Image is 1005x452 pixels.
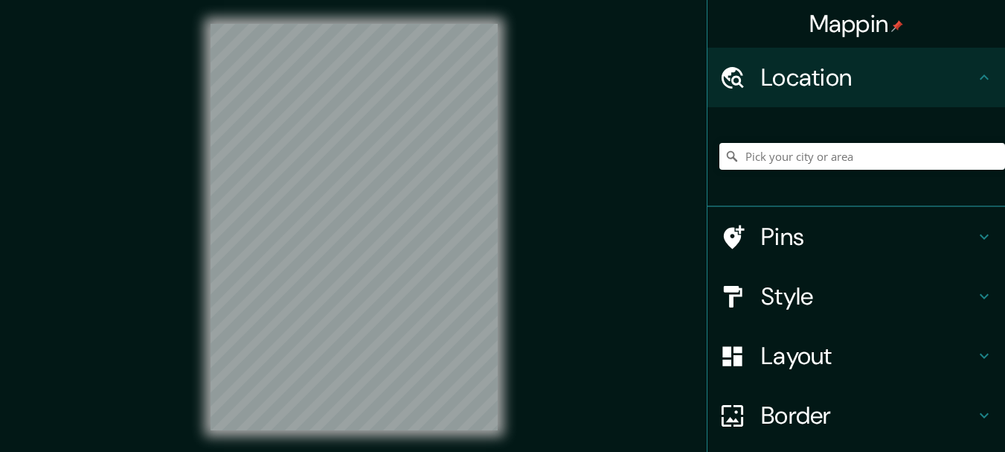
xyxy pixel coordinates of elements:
h4: Location [761,63,975,92]
h4: Style [761,281,975,311]
h4: Border [761,401,975,430]
input: Pick your city or area [719,143,1005,170]
h4: Mappin [809,9,904,39]
div: Layout [707,326,1005,386]
div: Pins [707,207,1005,267]
canvas: Map [211,24,498,430]
div: Border [707,386,1005,445]
h4: Layout [761,341,975,371]
div: Location [707,48,1005,107]
h4: Pins [761,222,975,252]
div: Style [707,267,1005,326]
img: pin-icon.png [891,20,903,32]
